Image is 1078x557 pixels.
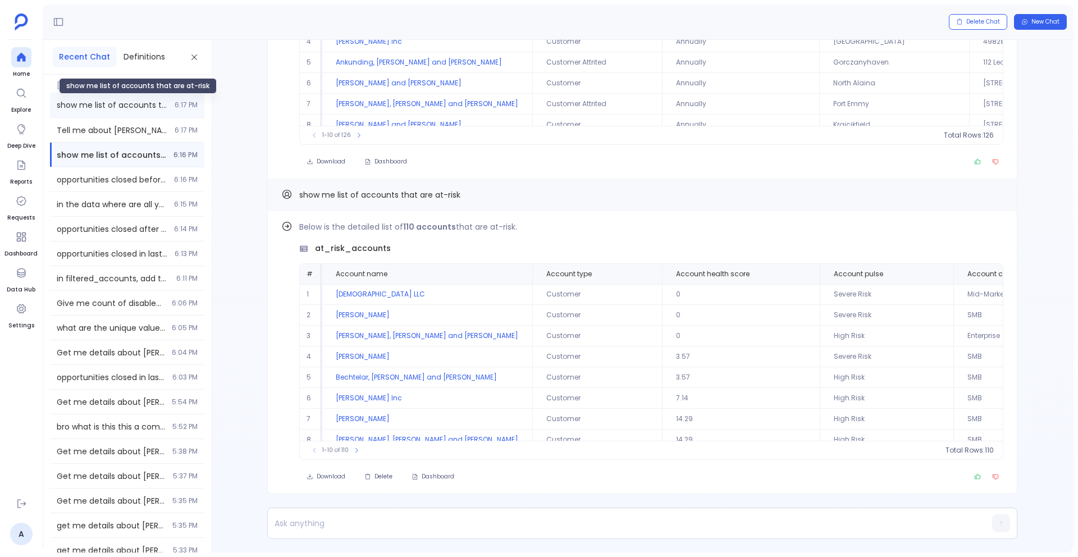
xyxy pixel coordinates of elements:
[374,473,392,481] span: Delete
[1031,18,1059,26] span: New Chat
[57,446,166,457] span: Get me details about Laurie. Under no circumstances should any sources or metrics be selected for...
[57,520,166,531] span: get me details about Laurie // don't pick any source and metrics
[175,126,198,135] span: 6:17 PM
[7,191,35,222] a: Requests
[546,270,592,278] span: Account type
[322,115,532,135] td: [PERSON_NAME] and [PERSON_NAME]
[57,125,168,136] span: Tell me about [PERSON_NAME] Inc
[7,263,35,294] a: Data Hub
[532,94,662,115] td: Customer Attrited
[322,346,532,367] td: [PERSON_NAME]
[307,269,313,278] span: #
[819,94,969,115] td: Port Emmy
[322,94,532,115] td: [PERSON_NAME], [PERSON_NAME] and [PERSON_NAME]
[322,284,532,305] td: [DEMOGRAPHIC_DATA] LLC
[300,346,322,367] td: 4
[11,70,31,79] span: Home
[820,305,953,326] td: Severe Risk
[322,73,532,94] td: [PERSON_NAME] and [PERSON_NAME]
[966,18,1000,26] span: Delete Chat
[59,78,217,94] div: show me list of accounts that are at-risk
[57,273,170,284] span: in filtered_accounts, add the associated users table data
[819,31,969,52] td: [GEOGRAPHIC_DATA]
[403,221,456,232] strong: 110 accounts
[532,367,662,388] td: Customer
[172,373,198,382] span: 6:03 PM
[662,284,820,305] td: 0
[336,270,387,278] span: Account name
[834,270,883,278] span: Account pulse
[532,430,662,450] td: Customer
[662,94,819,115] td: Annually
[172,496,198,505] span: 5:35 PM
[819,73,969,94] td: North Alaina
[532,115,662,135] td: Customer
[175,101,198,109] span: 6:17 PM
[322,367,532,388] td: Bechtelar, [PERSON_NAME] and [PERSON_NAME]
[532,52,662,73] td: Customer Attrited
[322,409,532,430] td: [PERSON_NAME]
[322,305,532,326] td: [PERSON_NAME]
[322,326,532,346] td: [PERSON_NAME], [PERSON_NAME] and [PERSON_NAME]
[300,73,322,94] td: 6
[820,388,953,409] td: High Risk
[983,131,994,140] span: 126
[315,243,391,254] span: at_risk_accounts
[173,150,198,159] span: 6:16 PM
[532,284,662,305] td: Customer
[50,75,204,90] span: [DATE]
[374,158,407,166] span: Dashboard
[985,446,994,455] span: 110
[532,409,662,430] td: Customer
[300,31,322,52] td: 4
[57,99,168,111] span: show me list of accounts that are at-risk
[676,270,750,278] span: Account health score
[57,199,167,210] span: in the data where are all you can see this email : Sage_Crona@hotmail.com
[819,52,969,73] td: Gorczanyhaven
[11,106,31,115] span: Explore
[7,213,35,222] span: Requests
[820,430,953,450] td: High Risk
[175,249,198,258] span: 6:13 PM
[11,83,31,115] a: Explore
[173,546,198,555] span: 5:33 PM
[172,447,198,456] span: 5:38 PM
[7,119,35,150] a: Deep Dive
[820,367,953,388] td: High Risk
[4,249,38,258] span: Dashboard
[300,388,322,409] td: 6
[57,471,166,482] span: Get me details about Laurie. Under no circumstances should any sources or metrics be selected for...
[172,422,198,431] span: 5:52 PM
[820,409,953,430] td: High Risk
[57,223,167,235] span: opportunities closed after last quarter.
[532,73,662,94] td: Customer
[57,396,165,408] span: Get me details about Laurie. Under no circumstances should any sources or metrics be selected for...
[317,158,345,166] span: Download
[300,367,322,388] td: 5
[949,14,1007,30] button: Delete Chat
[57,149,167,161] span: show me list of accounts that are at-risk
[322,430,532,450] td: [PERSON_NAME], [PERSON_NAME] and [PERSON_NAME]
[8,299,34,330] a: Settings
[172,398,198,407] span: 5:54 PM
[176,274,198,283] span: 6:11 PM
[52,47,117,67] button: Recent Chat
[942,224,986,233] span: Find out how
[820,326,953,346] td: High Risk
[57,372,166,383] span: opportunities closed in last quarter.
[662,346,820,367] td: 3.57
[57,545,166,556] span: get me details about Laurie
[174,200,198,209] span: 6:15 PM
[820,284,953,305] td: Severe Risk
[172,348,198,357] span: 6:04 PM
[322,446,349,455] span: 1-10 of 110
[357,469,400,485] button: Delete
[172,521,198,530] span: 5:35 PM
[662,31,819,52] td: Annually
[935,220,1003,237] button: Find out how
[299,220,1003,234] p: Below is the detailed list of that are at-risk.
[422,473,454,481] span: Dashboard
[300,409,322,430] td: 7
[662,409,820,430] td: 14.29
[322,52,532,73] td: Ankunding, [PERSON_NAME] and [PERSON_NAME]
